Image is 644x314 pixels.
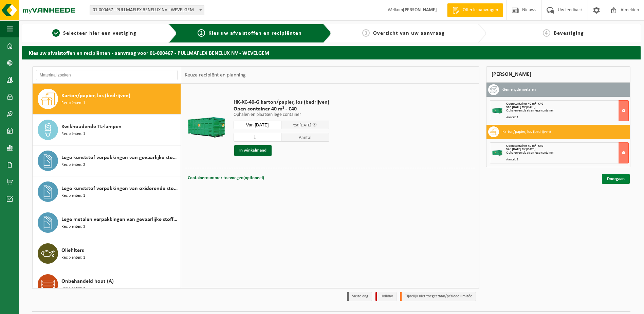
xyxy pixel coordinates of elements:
[63,31,136,36] span: Selecteer hier een vestiging
[90,5,204,15] span: 01-000467 - PULLMAFLEX BENELUX NV - WEVELGEM
[61,215,179,224] span: Lege metalen verpakkingen van gevaarlijke stoffen
[347,292,372,301] li: Vaste dag
[181,67,249,84] div: Keuze recipiënt en planning
[506,158,629,161] div: Aantal: 1
[373,31,445,36] span: Overzicht van uw aanvraag
[208,31,302,36] span: Kies uw afvalstoffen en recipiënten
[461,7,500,14] span: Offerte aanvragen
[61,131,85,137] span: Recipiënten: 1
[506,144,543,148] span: Open container 40 m³ - C40
[61,185,179,193] span: Lege kunststof verpakkingen van oxiderende stoffen
[506,109,629,112] div: Ophalen en plaatsen lege container
[61,285,85,292] span: Recipiënten: 1
[22,46,641,59] h2: Kies uw afvalstoffen en recipiënten - aanvraag voor 01-000467 - PULLMAFLEX BENELUX NV - WEVELGEM
[52,29,60,37] span: 1
[61,123,122,131] span: Kwikhoudende TL-lampen
[33,84,181,115] button: Karton/papier, los (bedrijven) Recipiënten: 1
[61,224,85,230] span: Recipiënten: 3
[61,193,85,199] span: Recipiënten: 1
[33,207,181,238] button: Lege metalen verpakkingen van gevaarlijke stoffen Recipiënten: 3
[198,29,205,37] span: 2
[61,100,85,106] span: Recipiënten: 1
[188,176,264,180] span: Containernummer toevoegen(optioneel)
[400,292,476,301] li: Tijdelijk niet toegestaan/période limitée
[25,29,163,37] a: 1Selecteer hier een vestiging
[61,162,85,168] span: Recipiënten: 2
[61,255,85,261] span: Recipiënten: 1
[447,3,503,17] a: Offerte aanvragen
[33,176,181,207] button: Lege kunststof verpakkingen van oxiderende stoffen Recipiënten: 1
[506,116,629,119] div: Aantal: 1
[362,29,370,37] span: 3
[234,99,329,106] span: HK-XC-40-G karton/papier, los (bedrijven)
[506,105,535,109] strong: Van [DATE] tot [DATE]
[375,292,397,301] li: Holiday
[61,92,130,100] span: Karton/papier, los (bedrijven)
[403,7,437,13] strong: [PERSON_NAME]
[281,133,329,142] span: Aantal
[506,147,535,151] strong: Van [DATE] tot [DATE]
[486,66,631,83] div: [PERSON_NAME]
[33,238,181,269] button: Oliefilters Recipiënten: 1
[502,84,536,95] h3: Gemengde metalen
[33,115,181,145] button: Kwikhoudende TL-lampen Recipiënten: 1
[234,106,329,112] span: Open container 40 m³ - C40
[234,121,281,129] input: Selecteer datum
[293,123,311,127] span: tot [DATE]
[33,145,181,176] button: Lege kunststof verpakkingen van gevaarlijke stoffen Recipiënten: 2
[506,102,543,106] span: Open container 40 m³ - C40
[61,246,84,255] span: Oliefilters
[234,112,329,117] p: Ophalen en plaatsen lege container
[36,70,178,80] input: Materiaal zoeken
[234,145,272,156] button: In winkelmand
[187,173,265,183] button: Containernummer toevoegen(optioneel)
[61,154,179,162] span: Lege kunststof verpakkingen van gevaarlijke stoffen
[502,126,551,137] h3: Karton/papier, los (bedrijven)
[602,174,630,184] a: Doorgaan
[33,269,181,300] button: Onbehandeld hout (A) Recipiënten: 1
[506,151,629,155] div: Ophalen en plaatsen lege container
[543,29,550,37] span: 4
[554,31,584,36] span: Bevestiging
[61,277,114,285] span: Onbehandeld hout (A)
